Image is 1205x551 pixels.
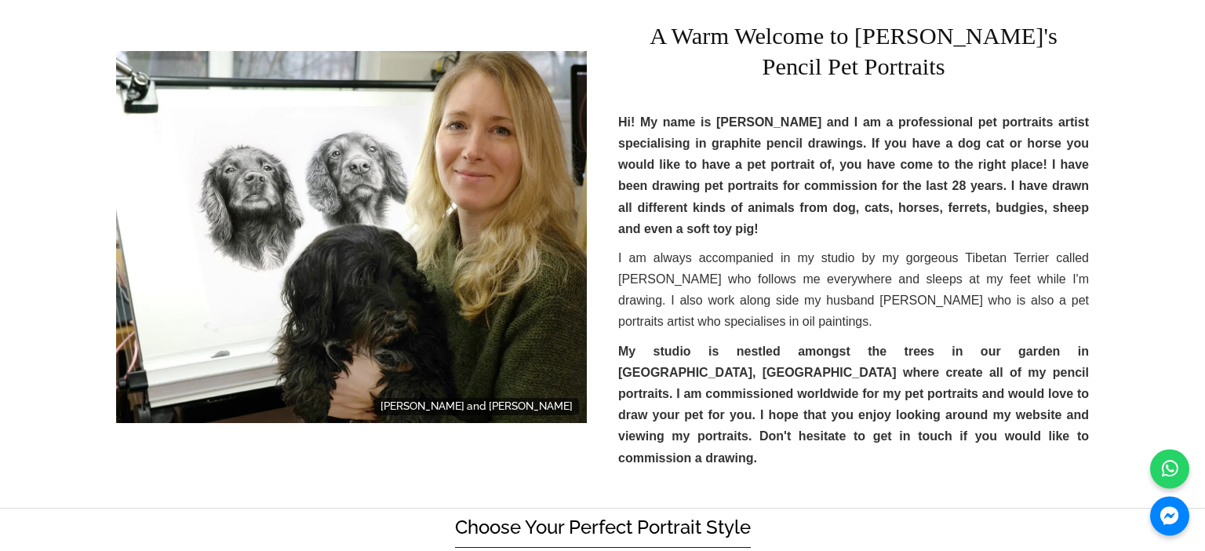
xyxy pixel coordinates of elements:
a: Melanie Phillips pet portrait artist with her dog Lily in her studio. [116,51,587,423]
img: Melanie Phillips, Pet Portrait Artist [116,51,587,423]
p: Hi! My name is [PERSON_NAME] and I am a professional pet portraits artist specialising in graphit... [618,111,1089,239]
p: My studio is nestled amongst the trees in our garden in [GEOGRAPHIC_DATA], [GEOGRAPHIC_DATA] wher... [618,341,1089,469]
a: Messenger [1150,496,1189,535]
p: I am always accompanied in my studio by my gorgeous Tibetan Terrier called [PERSON_NAME] who foll... [618,247,1089,333]
a: WhatsApp [1150,449,1189,488]
h2: Choose Your Perfect Portrait Style [455,516,751,548]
